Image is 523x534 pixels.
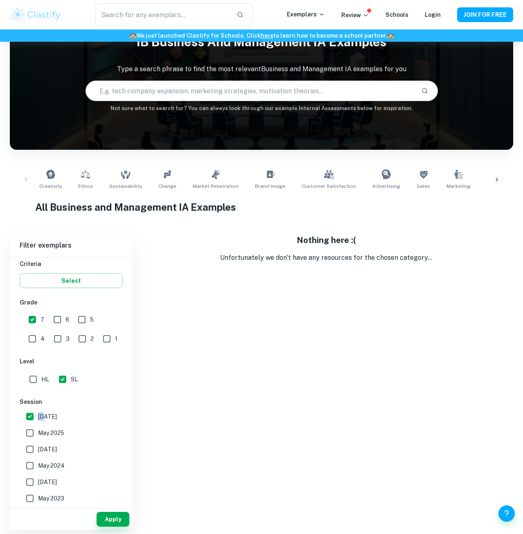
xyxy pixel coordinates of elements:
[65,315,69,324] span: 6
[372,183,400,190] span: Advertising
[39,183,62,190] span: Creativity
[193,183,239,190] span: Market Penetration
[457,7,513,22] button: JOIN FOR FREE
[115,334,117,343] span: 1
[95,3,230,26] input: Search for any exemplars...
[38,494,64,503] span: May 2023
[41,334,45,343] span: 4
[38,428,64,437] span: May 2025
[139,253,513,263] p: Unfortunately we don't have any resources for the chosen category...
[66,334,70,343] span: 3
[20,357,123,366] h6: Level
[10,104,513,113] h6: Not sure what to search for? You can always look through our example Internal Assessments below f...
[255,183,285,190] span: Brand Image
[10,234,133,257] h6: Filter exemplars
[35,200,488,214] h1: All Business and Management IA Examples
[38,445,57,454] span: [DATE]
[71,375,78,384] span: SL
[97,512,129,527] button: Apply
[2,31,521,40] h6: We just launched Clastify for Schools. Click to learn how to become a school partner.
[109,183,142,190] span: Sustainability
[10,64,513,74] p: Type a search phrase to find the most relevant Business and Management IA examples for you
[90,315,94,324] span: 5
[41,315,44,324] span: 7
[418,84,432,98] button: Search
[302,183,356,190] span: Customer Satisfaction
[38,478,57,487] span: [DATE]
[20,397,123,406] h6: Session
[385,11,408,18] a: Schools
[129,32,136,39] span: 🏫
[387,32,394,39] span: 🏫
[425,11,441,18] a: Login
[38,461,65,470] span: May 2024
[498,505,515,522] button: Help and Feedback
[446,183,471,190] span: Marketing
[90,334,94,343] span: 2
[10,29,513,54] h1: IB Business and Management IA examples
[20,259,123,268] h6: Criteria
[78,183,93,190] span: Ethics
[287,10,325,19] p: Exemplars
[20,273,123,288] button: Select
[417,183,430,190] span: Sales
[41,375,49,384] span: HL
[38,412,57,421] span: [DATE]
[20,298,123,307] h6: Grade
[341,11,369,20] p: Review
[158,183,176,190] span: Change
[10,7,62,23] img: Clastify logo
[139,234,513,246] h5: Nothing here :(
[261,32,273,39] a: here
[86,79,415,102] input: E.g. tech company expansion, marketing strategies, motivation theories...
